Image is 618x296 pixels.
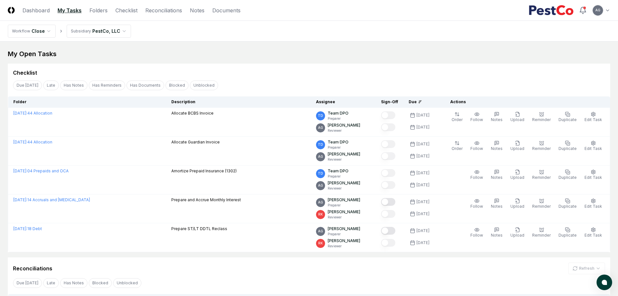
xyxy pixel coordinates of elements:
p: [PERSON_NAME] [328,197,360,203]
th: Description [166,96,311,108]
span: Upload [510,233,524,238]
div: [DATE] [416,170,429,176]
button: Mark complete [381,210,395,218]
span: Follow [470,117,483,122]
button: Mark complete [381,227,395,235]
span: Edit Task [585,146,602,151]
button: Upload [509,139,526,153]
div: Workflow [12,28,30,34]
button: Reminder [531,139,552,153]
button: Due Today [13,278,42,288]
p: [PERSON_NAME] [328,122,360,128]
button: Blocked [165,80,189,90]
a: My Tasks [58,6,82,14]
div: [DATE] [416,240,429,246]
button: Mark complete [381,152,395,160]
span: TD [318,142,323,147]
p: Preparer [328,203,360,208]
p: Reviewer [328,244,360,249]
span: Notes [491,117,503,122]
div: [DATE] [416,112,429,118]
button: Edit Task [583,197,603,211]
span: AG [318,154,323,159]
button: Mark complete [381,198,395,206]
p: Reviewer [328,128,360,133]
span: Follow [470,146,483,151]
p: [PERSON_NAME] [328,151,360,157]
span: Edit Task [585,175,602,180]
div: [DATE] [416,199,429,205]
span: Edit Task [585,117,602,122]
button: Mark complete [381,239,395,247]
span: Order [452,117,463,122]
span: Reminder [532,204,551,209]
span: RK [318,241,323,246]
p: Preparer [328,174,348,179]
div: Checklist [13,69,37,77]
a: Checklist [115,6,138,14]
span: Upload [510,146,524,151]
p: Reviewer [328,157,360,162]
span: Notes [491,204,503,209]
p: [PERSON_NAME] [328,209,360,215]
p: Preparer [328,145,348,150]
button: atlas-launcher [597,275,612,290]
span: Reminder [532,146,551,151]
button: Notes [490,226,504,240]
span: AG [318,229,323,234]
a: Documents [212,6,241,14]
span: Upload [510,175,524,180]
span: Duplicate [559,117,577,122]
div: [DATE] [416,211,429,217]
a: [DATE]:44 Allocation [13,111,52,116]
button: Has Notes [60,80,87,90]
button: Unblocked [190,80,218,90]
p: Prepare and Accrue Monthly Interest [171,197,241,203]
th: Sign-Off [376,96,403,108]
span: Notes [491,175,503,180]
span: AG [318,183,323,188]
img: Logo [8,7,15,14]
span: TD [318,113,323,118]
p: [PERSON_NAME] [328,180,360,186]
button: Follow [469,197,484,211]
span: [DATE] : [13,197,27,202]
span: AG [318,125,323,130]
button: Late [43,278,59,288]
div: Reconciliations [13,265,52,272]
span: Duplicate [559,146,577,151]
p: Team DPO [328,168,348,174]
p: [PERSON_NAME] [328,226,360,232]
th: Folder [8,96,166,108]
button: Upload [509,168,526,182]
a: [DATE]:14 Accruals and [MEDICAL_DATA] [13,197,90,202]
button: Notes [490,168,504,182]
button: Upload [509,110,526,124]
p: Allocate Guardian Invoice [171,139,220,145]
span: Reminder [532,233,551,238]
div: Actions [445,99,605,105]
button: Reminder [531,110,552,124]
button: Follow [469,139,484,153]
a: Reconciliations [145,6,182,14]
p: Reviewer [328,215,360,220]
span: Follow [470,204,483,209]
button: Mark complete [381,181,395,189]
span: Duplicate [559,233,577,238]
a: Notes [190,6,204,14]
button: Duplicate [557,139,578,153]
button: Notes [490,197,504,211]
th: Assignee [311,96,376,108]
span: Edit Task [585,233,602,238]
span: Order [452,146,463,151]
div: [DATE] [416,124,429,130]
button: Mark complete [381,169,395,177]
button: Late [43,80,59,90]
button: Duplicate [557,197,578,211]
button: Notes [490,139,504,153]
span: Edit Task [585,204,602,209]
span: [DATE] : [13,168,27,173]
div: [DATE] [416,182,429,188]
a: [DATE]:04 Prepaids and OCA [13,168,69,173]
div: Subsidiary [71,28,91,34]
